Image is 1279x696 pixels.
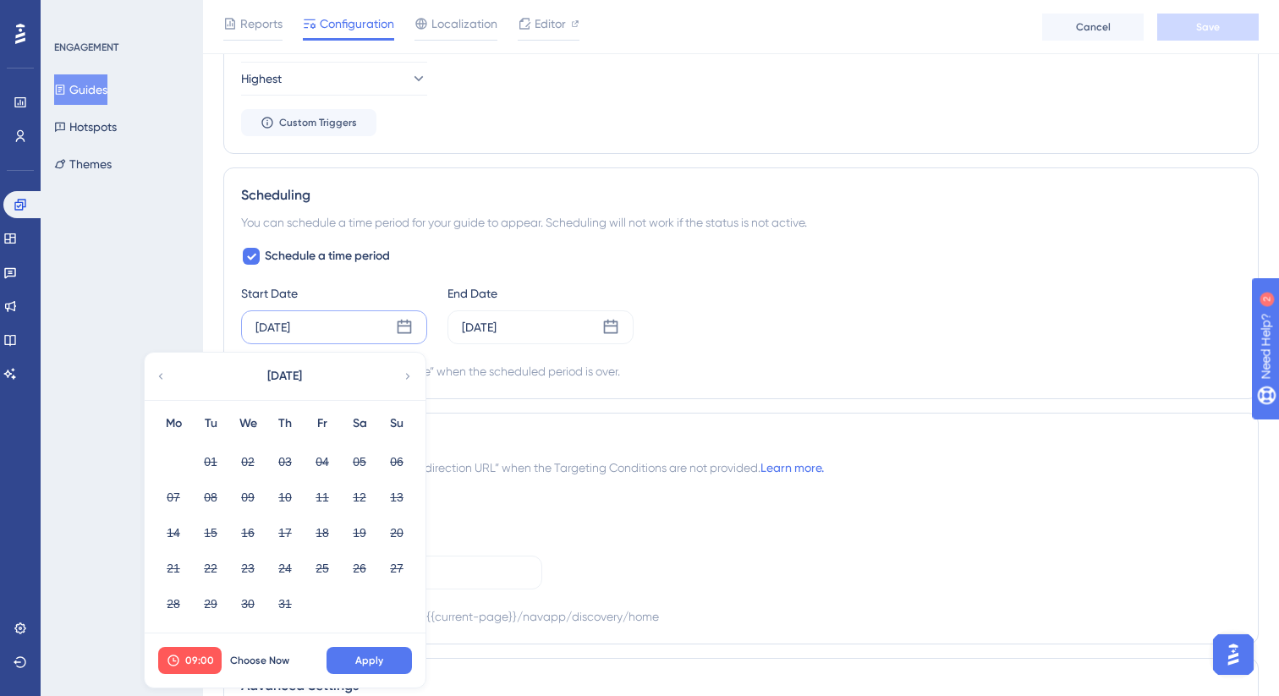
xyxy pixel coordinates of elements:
div: We [229,414,266,434]
span: 09:00 [185,654,214,667]
span: Cancel [1076,20,1111,34]
button: 22 [196,554,225,583]
div: You can schedule a time period for your guide to appear. Scheduling will not work if the status i... [241,212,1241,233]
div: ENGAGEMENT [54,41,118,54]
button: 20 [382,518,411,547]
button: Choose Now [222,647,298,674]
button: Highest [241,62,427,96]
div: https://{{current-page}}/navapp/discovery/home [384,606,659,627]
span: Custom Triggers [279,116,357,129]
button: 10 [271,483,299,512]
button: 26 [345,554,374,583]
button: Cancel [1042,14,1144,41]
button: 08 [196,483,225,512]
button: 25 [308,554,337,583]
button: 31 [271,589,299,618]
div: Tu [192,414,229,434]
span: Localization [431,14,497,34]
span: Configuration [320,14,394,34]
div: Scheduling [241,185,1241,206]
span: Choose Now [230,654,289,667]
span: Reports [240,14,283,34]
div: Redirection [241,430,1241,451]
button: Guides [54,74,107,105]
button: [DATE] [200,359,369,393]
button: 23 [233,554,262,583]
a: Learn more. [760,461,824,474]
button: 12 [345,483,374,512]
iframe: UserGuiding AI Assistant Launcher [1208,629,1259,680]
button: Hotspots [54,112,117,142]
button: 06 [382,447,411,476]
button: 24 [271,554,299,583]
button: Custom Triggers [241,109,376,136]
button: 21 [159,554,188,583]
div: 2 [118,8,123,22]
button: 04 [308,447,337,476]
span: Editor [535,14,566,34]
span: Highest [241,69,282,89]
button: 09:00 [158,647,222,674]
div: Advanced Settings [241,676,1241,696]
button: 11 [308,483,337,512]
button: 02 [233,447,262,476]
button: 30 [233,589,262,618]
button: 28 [159,589,188,618]
button: Apply [327,647,412,674]
button: 03 [271,447,299,476]
button: 13 [382,483,411,512]
div: Fr [304,414,341,434]
button: 16 [233,518,262,547]
div: Automatically set as “Inactive” when the scheduled period is over. [272,361,620,381]
div: [DATE] [255,317,290,337]
button: 05 [345,447,374,476]
button: Themes [54,149,112,179]
button: 27 [382,554,411,583]
span: The browser will redirect to the “Redirection URL” when the Targeting Conditions are not provided. [241,458,824,478]
button: 15 [196,518,225,547]
button: 19 [345,518,374,547]
span: Schedule a time period [265,246,390,266]
span: Need Help? [40,4,106,25]
div: End Date [447,283,634,304]
span: Apply [355,654,383,667]
button: 17 [271,518,299,547]
div: Start Date [241,283,427,304]
span: Save [1196,20,1220,34]
button: 18 [308,518,337,547]
span: [DATE] [267,366,302,386]
div: Su [378,414,415,434]
button: 01 [196,447,225,476]
button: 07 [159,483,188,512]
button: 14 [159,518,188,547]
button: 09 [233,483,262,512]
div: Th [266,414,304,434]
div: [DATE] [462,317,497,337]
div: Sa [341,414,378,434]
button: Save [1157,14,1259,41]
div: Mo [155,414,192,434]
button: 29 [196,589,225,618]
